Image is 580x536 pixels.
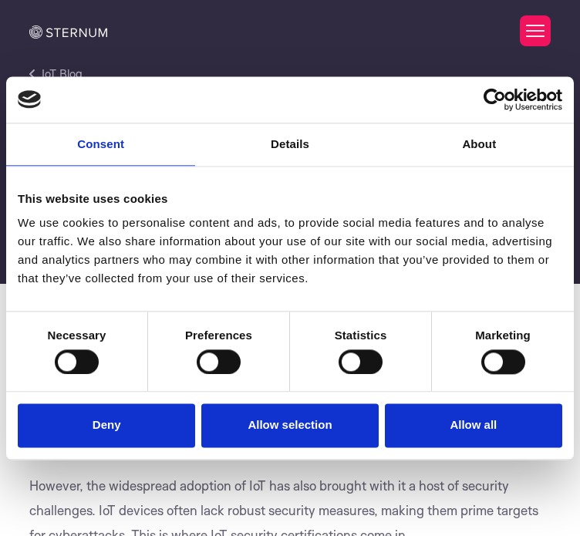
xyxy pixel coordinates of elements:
[18,214,562,288] div: We use cookies to personalise content and ads, to provide social media features and to analyse ou...
[18,190,562,208] div: This website uses cookies
[185,329,252,342] strong: Preferences
[427,88,562,111] a: Usercentrics Cookiebot - opens in a new window
[18,91,41,108] img: logo
[29,65,83,83] a: IoT Blog
[195,123,384,166] a: Details
[18,404,195,448] button: Deny
[6,123,195,166] a: Consent
[475,329,531,342] strong: Marketing
[385,123,574,166] a: About
[48,329,106,342] strong: Necessary
[520,15,551,46] button: Toggle Menu
[385,404,562,448] button: Allow all
[335,329,387,342] strong: Statistics
[201,404,379,448] button: Allow selection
